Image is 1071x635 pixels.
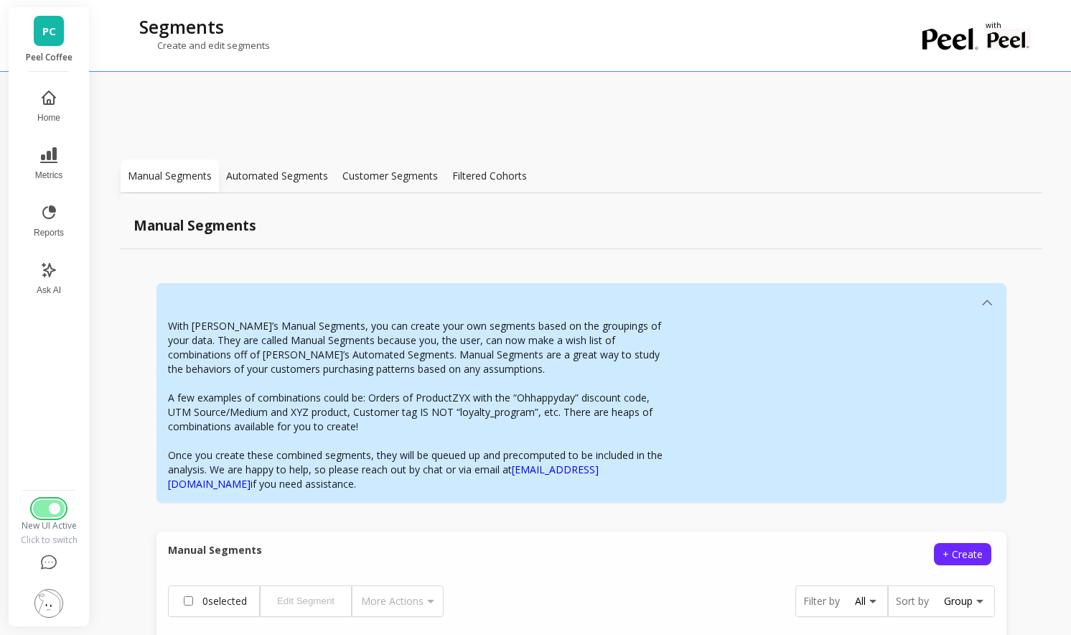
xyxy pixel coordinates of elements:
[42,23,56,40] span: PC
[132,39,270,52] p: Create and edit segments
[34,589,63,618] img: profile picture
[934,543,991,565] button: + Create
[855,594,866,608] div: All
[803,594,840,608] label: Filter by
[34,227,64,238] span: Reports
[943,547,983,561] span: + Create
[134,216,256,235] p: Manual Segments
[33,500,65,517] button: Switch to Legacy UI
[342,169,438,183] p: Customer Segments
[944,594,973,608] div: Group
[986,29,1031,50] img: partner logo
[139,14,224,39] p: Segments
[23,52,75,63] p: Peel Coffee
[184,596,193,606] input: Toggle All Rows Selected
[226,169,328,183] p: Automated Segments
[25,195,73,247] button: Reports
[986,22,1031,29] p: with
[19,534,78,546] div: Click to switch
[25,80,73,132] button: Home
[128,169,212,183] p: Manual Segments
[19,546,78,580] button: Help
[168,319,664,491] p: With [PERSON_NAME]’s Manual Segments, you can create your own segments based on the groupings of ...
[25,138,73,190] button: Metrics
[19,580,78,626] button: Settings
[25,253,73,305] button: Ask AI
[260,585,352,617] button: Edit Segment
[896,594,929,608] label: Sort by
[19,520,78,532] div: New UI Active
[168,585,260,617] div: 0 selected
[452,169,527,183] p: Filtered Cohorts
[168,543,262,557] p: Manual Segments
[37,112,60,124] span: Home
[35,170,63,181] span: Metrics
[168,463,599,491] a: [EMAIL_ADDRESS][DOMAIN_NAME]
[37,284,61,296] span: Ask AI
